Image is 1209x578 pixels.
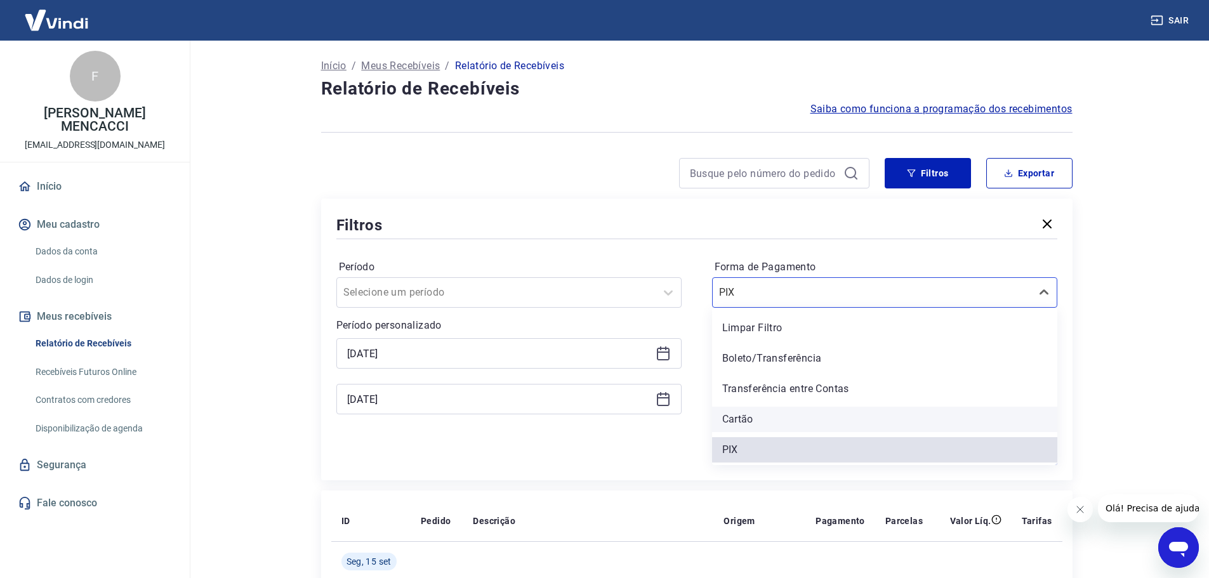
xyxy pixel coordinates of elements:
p: Pagamento [816,515,865,527]
a: Início [15,173,175,200]
p: / [445,58,449,74]
label: Período [339,259,679,275]
iframe: Mensagem da empresa [1098,494,1199,522]
p: / [352,58,356,74]
a: Dados de login [30,267,175,293]
div: Cartão [712,407,1057,432]
span: Olá! Precisa de ajuda? [8,9,107,19]
button: Exportar [986,158,1073,188]
p: Período personalizado [336,318,682,333]
p: Parcelas [885,515,923,527]
p: [EMAIL_ADDRESS][DOMAIN_NAME] [25,138,165,152]
p: Origem [723,515,755,527]
a: Disponibilização de agenda [30,416,175,442]
a: Recebíveis Futuros Online [30,359,175,385]
p: Relatório de Recebíveis [455,58,564,74]
h5: Filtros [336,215,383,235]
div: F [70,51,121,102]
p: ID [341,515,350,527]
button: Meus recebíveis [15,303,175,331]
button: Meu cadastro [15,211,175,239]
p: Pedido [421,515,451,527]
input: Data inicial [347,344,651,363]
label: Forma de Pagamento [715,259,1055,275]
span: Seg, 15 set [347,555,392,568]
p: Valor Líq. [950,515,991,527]
a: Saiba como funciona a programação dos recebimentos [810,102,1073,117]
iframe: Fechar mensagem [1067,497,1093,522]
img: Vindi [15,1,98,39]
a: Segurança [15,451,175,479]
p: [PERSON_NAME] MENCACCI [10,107,180,133]
div: PIX [712,437,1057,463]
input: Busque pelo número do pedido [690,164,838,183]
button: Sair [1148,9,1194,32]
input: Data final [347,390,651,409]
p: Tarifas [1022,515,1052,527]
a: Fale conosco [15,489,175,517]
div: Transferência entre Contas [712,376,1057,402]
h4: Relatório de Recebíveis [321,76,1073,102]
a: Relatório de Recebíveis [30,331,175,357]
div: Boleto/Transferência [712,346,1057,371]
a: Contratos com credores [30,387,175,413]
button: Filtros [885,158,971,188]
iframe: Botão para abrir a janela de mensagens [1158,527,1199,568]
p: Descrição [473,515,515,527]
a: Dados da conta [30,239,175,265]
div: Limpar Filtro [712,315,1057,341]
a: Meus Recebíveis [361,58,440,74]
a: Início [321,58,347,74]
